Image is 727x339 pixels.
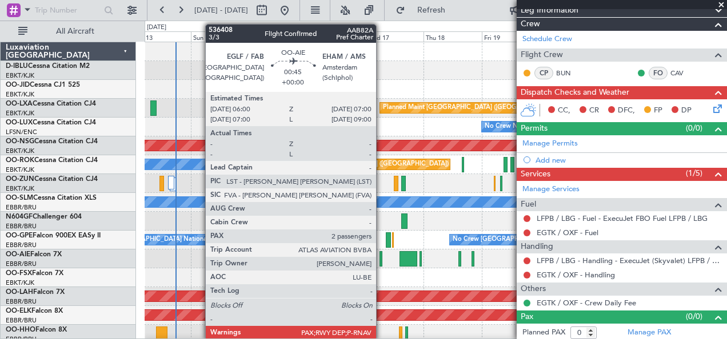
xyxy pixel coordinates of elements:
[6,289,65,296] a: OO-LAHFalcon 7X
[307,31,365,42] div: Tue 16
[453,231,644,248] div: No Crew [GEOGRAPHIC_DATA] ([GEOGRAPHIC_DATA] National)
[30,27,121,35] span: All Aircraft
[269,156,449,173] div: Planned Maint [GEOGRAPHIC_DATA] ([GEOGRAPHIC_DATA])
[556,68,582,78] a: BUN
[6,270,63,277] a: OO-FSXFalcon 7X
[133,31,191,42] div: Sat 13
[521,168,550,181] span: Services
[6,308,31,314] span: OO-ELK
[424,31,482,42] div: Thu 18
[686,310,702,322] span: (0/0)
[6,195,97,201] a: OO-SLMCessna Citation XLS
[6,203,37,212] a: EBBR/BRU
[147,23,166,33] div: [DATE]
[670,68,696,78] a: CAV
[521,122,548,135] span: Permits
[6,241,37,249] a: EBBR/BRU
[35,2,101,19] input: Trip Number
[6,147,34,155] a: EBKT/KJK
[6,289,33,296] span: OO-LAH
[6,100,33,107] span: OO-LXA
[6,222,37,231] a: EBBR/BRU
[6,176,98,183] a: OO-ZUNCessna Citation CJ4
[6,82,30,88] span: OO-JID
[536,155,721,165] div: Add new
[194,5,248,15] span: [DATE] - [DATE]
[383,99,563,116] div: Planned Maint [GEOGRAPHIC_DATA] ([GEOGRAPHIC_DATA])
[537,298,636,308] a: EGTK / OXF - Crew Daily Fee
[537,213,708,223] a: LFPB / LBG - Fuel - ExecuJet FBO Fuel LFPB / LBG
[521,49,563,62] span: Flight Crew
[408,6,456,14] span: Refresh
[6,166,34,174] a: EBKT/KJK
[365,31,424,42] div: Wed 17
[522,184,580,195] a: Manage Services
[6,138,98,145] a: OO-NSGCessna Citation CJ4
[6,260,37,268] a: EBBR/BRU
[6,251,30,258] span: OO-AIE
[558,105,570,116] span: CC,
[6,119,96,126] a: OO-LUXCessna Citation CJ4
[6,128,37,136] a: LFSN/ENC
[6,297,37,306] a: EBBR/BRU
[6,82,80,88] a: OO-JIDCessna CJ1 525
[521,198,536,211] span: Fuel
[537,270,615,280] a: EGTK / OXF - Handling
[589,105,599,116] span: CR
[6,213,82,220] a: N604GFChallenger 604
[6,157,34,164] span: OO-ROK
[6,63,28,70] span: D-IBLU
[618,105,635,116] span: DFC,
[390,1,459,19] button: Refresh
[649,67,668,79] div: FO
[6,63,90,70] a: D-IBLUCessna Citation M2
[522,138,578,150] a: Manage Permits
[521,18,540,31] span: Crew
[249,31,307,42] div: Mon 15
[686,122,702,134] span: (0/0)
[6,138,34,145] span: OO-NSG
[6,176,34,183] span: OO-ZUN
[6,90,34,99] a: EBKT/KJK
[13,22,124,41] button: All Aircraft
[6,157,98,164] a: OO-ROKCessna Citation CJ4
[522,327,565,338] label: Planned PAX
[6,251,62,258] a: OO-AIEFalcon 7X
[628,327,671,338] a: Manage PAX
[6,71,34,80] a: EBKT/KJK
[537,256,721,265] a: LFPB / LBG - Handling - ExecuJet (Skyvalet) LFPB / LBG
[6,184,34,193] a: EBKT/KJK
[191,31,249,42] div: Sun 14
[521,86,629,99] span: Dispatch Checks and Weather
[482,31,540,42] div: Fri 19
[686,167,702,179] span: (1/5)
[681,105,692,116] span: DP
[537,228,598,237] a: EGTK / OXF - Fuel
[6,270,32,277] span: OO-FSX
[534,67,553,79] div: CP
[6,232,33,239] span: OO-GPE
[521,310,533,324] span: Pax
[6,326,35,333] span: OO-HHO
[654,105,662,116] span: FP
[6,100,96,107] a: OO-LXACessna Citation CJ4
[522,34,572,45] a: Schedule Crew
[6,119,33,126] span: OO-LUX
[6,279,34,287] a: EBKT/KJK
[6,213,33,220] span: N604GF
[6,195,33,201] span: OO-SLM
[521,282,546,296] span: Others
[6,326,67,333] a: OO-HHOFalcon 8X
[521,4,578,17] span: Leg Information
[6,109,34,118] a: EBKT/KJK
[6,316,37,325] a: EBBR/BRU
[6,232,101,239] a: OO-GPEFalcon 900EX EASy II
[6,308,63,314] a: OO-ELKFalcon 8X
[521,240,553,253] span: Handling
[485,118,553,135] div: No Crew Nancy (Essey)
